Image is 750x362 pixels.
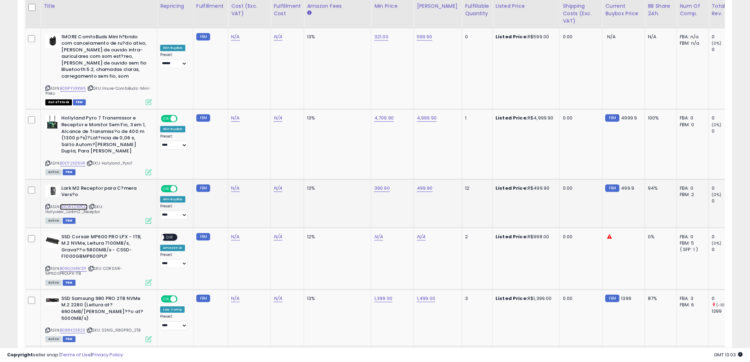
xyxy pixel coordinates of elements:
div: Fulfillment [196,2,225,10]
b: Listed Price: [496,115,528,121]
img: 31-QHngnMOL._SL40_.jpg [45,185,60,197]
div: 13% [307,115,366,121]
b: Lark M2 Receptor para C?mera Vers?o [61,185,147,200]
a: 1,499.00 [417,295,435,302]
div: FBA: 0 [680,185,703,191]
span: All listings currently available for purchase on Amazon [45,169,62,175]
div: 0% [648,234,671,240]
a: N/A [231,185,240,192]
div: 0 [712,185,740,191]
a: N/A [231,33,240,40]
b: Hollyland Pyro 7 Transmissor e Receptor e Monitor Sem Fio, 3 em 1, Alcance de Transmiss?o de 400 ... [61,115,147,156]
b: Listed Price: [496,295,528,302]
span: | SKU: Hollyview_Larkm2_Receptor [45,204,103,215]
span: FBM [63,280,75,286]
span: OFF [164,234,175,240]
a: B08RK2SR23 [60,327,85,333]
div: Num of Comp. [680,2,706,17]
div: Preset: [160,252,188,268]
div: BB Share 24h. [648,2,674,17]
div: Current Buybox Price [605,2,642,17]
div: 0 [712,234,740,240]
img: 31I092Nzh5L._SL40_.jpg [45,295,60,305]
div: Win BuyBox [160,196,185,202]
div: 3 [465,295,487,302]
div: 0.00 [563,34,597,40]
a: 499.90 [417,185,433,192]
div: 1 [465,115,487,121]
span: All listings currently available for purchase on Amazon [45,218,62,224]
span: ON [162,185,170,191]
img: 21ASgOKABZL._SL40_.jpg [45,34,60,48]
div: 0 [465,34,487,40]
div: R$599.00 [496,34,554,40]
img: 417GiPzdMsL._SL40_.jpg [45,115,60,129]
div: Low. Comp [160,306,185,313]
div: 0 [712,246,740,253]
div: Repricing [160,2,190,10]
div: FBM: n/a [680,40,703,46]
div: 13% [307,34,366,40]
span: FBM [63,336,75,342]
div: [PERSON_NAME] [417,2,459,10]
div: Min Price [374,2,411,10]
div: Win BuyBox [160,45,185,51]
div: R$499.90 [496,185,554,191]
small: (-100%) [717,302,733,308]
span: All listings that are currently out of stock and unavailable for purchase on Amazon [45,99,72,105]
a: N/A [274,233,282,240]
div: FBM: 5 [680,240,703,246]
div: R$998.00 [496,234,554,240]
div: N/A [648,34,671,40]
a: Privacy Policy [92,351,123,358]
div: seller snap | | [7,352,123,358]
a: Terms of Use [61,351,91,358]
a: B09PYVXXW5 [60,85,86,91]
small: (0%) [712,122,722,128]
div: Listed Price [496,2,557,10]
div: 0.00 [563,185,597,191]
span: 4999.9 [621,115,637,121]
div: Amazon Fees [307,2,368,10]
div: 1399 [712,308,740,314]
span: | SKU: CORSAIR-MP600PROLPX-1TB [45,266,122,276]
div: R$4,999.90 [496,115,554,121]
img: 41+W-mqEEbL._SL40_.jpg [45,234,60,248]
div: 0.00 [563,234,597,240]
div: 13% [307,295,366,302]
a: N/A [417,233,425,240]
a: 321.00 [374,33,388,40]
div: ASIN: [45,34,152,105]
div: 13% [307,185,366,191]
a: 599.90 [417,33,432,40]
div: 0 [712,198,740,204]
div: ASIN: [45,234,152,285]
div: 0 [712,34,740,40]
a: N/A [274,295,282,302]
span: OFF [177,185,188,191]
div: FBA: n/a [680,34,703,40]
span: OFF [177,296,188,302]
small: FBM [196,114,210,122]
small: Amazon Fees. [307,10,311,16]
b: SSD Samsung 980 PRO 2TB NVMe M.2 2280 (Leitura at? 6900MB/[PERSON_NAME]??o at? 5000MB/s) [61,295,147,323]
small: FBM [605,184,619,192]
a: N/A [274,185,282,192]
div: FBM: 0 [680,122,703,128]
div: Preset: [160,314,188,330]
a: N/A [231,233,240,240]
a: N/A [231,295,240,302]
span: FBM [63,169,75,175]
div: Win BuyBox [160,126,185,132]
div: Shipping Costs (Exc. VAT) [563,2,599,24]
div: ( SFP: 1 ) [680,246,703,253]
a: N/A [231,115,240,122]
div: Fulfillable Quantity [465,2,489,17]
span: FBM [63,218,75,224]
a: B09Q2MW21F [60,266,87,272]
span: All listings currently available for purchase on Amazon [45,280,62,286]
div: 100% [648,115,671,121]
small: (0%) [712,40,722,46]
b: Listed Price: [496,33,528,40]
div: Amazon AI [160,245,185,251]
